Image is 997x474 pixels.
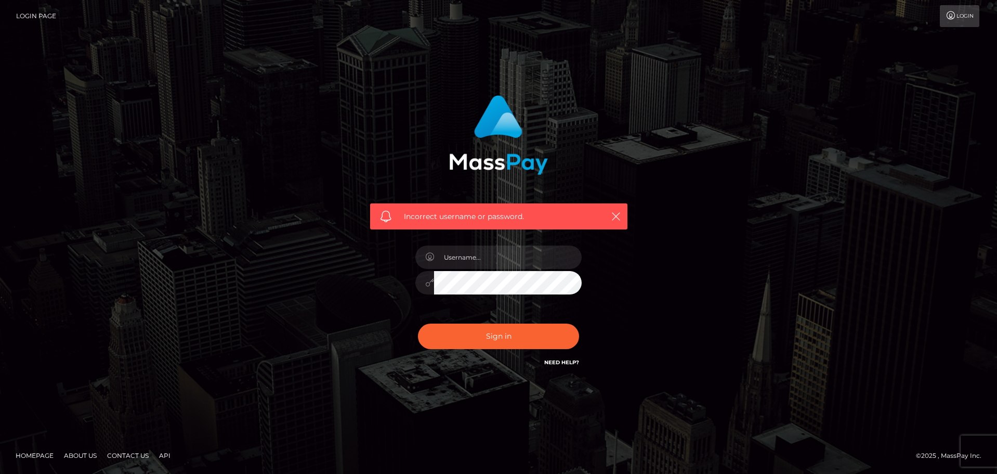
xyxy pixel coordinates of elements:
[544,359,579,366] a: Need Help?
[103,447,153,464] a: Contact Us
[418,324,579,349] button: Sign in
[434,246,582,269] input: Username...
[404,211,594,222] span: Incorrect username or password.
[916,450,989,462] div: © 2025 , MassPay Inc.
[60,447,101,464] a: About Us
[16,5,56,27] a: Login Page
[155,447,175,464] a: API
[449,95,548,175] img: MassPay Login
[11,447,58,464] a: Homepage
[940,5,979,27] a: Login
